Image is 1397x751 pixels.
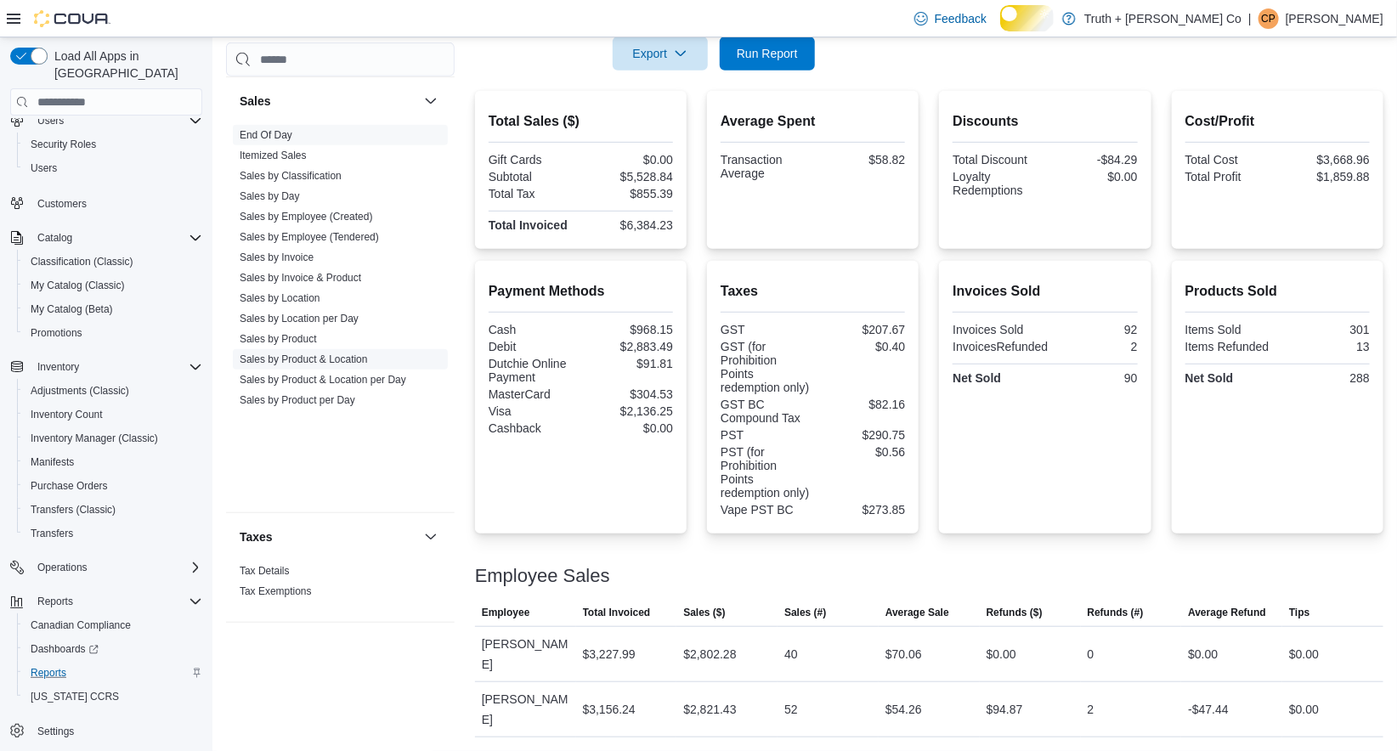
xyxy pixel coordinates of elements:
[1248,8,1252,29] p: |
[24,615,202,635] span: Canadian Compliance
[421,527,441,547] button: Taxes
[31,138,96,151] span: Security Roles
[1088,699,1094,720] div: 2
[3,109,209,133] button: Users
[24,500,122,520] a: Transfers (Classic)
[24,381,202,401] span: Adjustments (Classic)
[1185,111,1370,132] h2: Cost/Profit
[24,251,140,272] a: Classification (Classic)
[489,357,578,384] div: Dutchie Online Payment
[31,527,73,540] span: Transfers
[240,313,359,325] a: Sales by Location per Day
[953,153,1042,167] div: Total Discount
[17,450,209,474] button: Manifests
[240,149,307,162] span: Itemized Sales
[584,404,673,418] div: $2,136.25
[17,613,209,637] button: Canadian Compliance
[885,699,922,720] div: $54.26
[1289,606,1309,619] span: Tips
[489,323,578,336] div: Cash
[24,404,202,425] span: Inventory Count
[24,523,80,544] a: Transfers
[489,170,578,184] div: Subtotal
[34,10,110,27] img: Cova
[584,357,673,370] div: $91.81
[683,644,736,664] div: $2,802.28
[17,156,209,180] button: Users
[240,394,355,406] a: Sales by Product per Day
[24,452,81,472] a: Manifests
[1281,371,1370,385] div: 288
[17,685,209,709] button: [US_STATE] CCRS
[623,37,698,71] span: Export
[1262,8,1276,29] span: CP
[3,556,209,579] button: Operations
[31,432,158,445] span: Inventory Manager (Classic)
[24,428,165,449] a: Inventory Manager (Classic)
[489,421,578,435] div: Cashback
[683,606,725,619] span: Sales ($)
[24,686,202,707] span: Washington CCRS
[489,281,673,302] h2: Payment Methods
[584,323,673,336] div: $968.15
[31,194,93,214] a: Customers
[24,299,202,319] span: My Catalog (Beta)
[489,218,568,232] strong: Total Invoiced
[784,606,826,619] span: Sales (#)
[24,381,136,401] a: Adjustments (Classic)
[1000,5,1054,31] input: Dark Mode
[240,230,379,244] span: Sales by Employee (Tendered)
[31,110,202,131] span: Users
[583,606,651,619] span: Total Invoiced
[24,251,202,272] span: Classification (Classic)
[721,428,810,442] div: PST
[1185,153,1275,167] div: Total Cost
[240,128,292,142] span: End Of Day
[31,384,129,398] span: Adjustments (Classic)
[240,528,273,545] h3: Taxes
[1188,606,1266,619] span: Average Refund
[24,686,126,707] a: [US_STATE] CCRS
[24,134,202,155] span: Security Roles
[1055,340,1137,353] div: 2
[24,452,202,472] span: Manifests
[953,371,1001,385] strong: Net Sold
[1281,323,1370,336] div: 301
[240,528,417,545] button: Taxes
[584,387,673,401] div: $304.53
[31,690,119,703] span: [US_STATE] CCRS
[953,340,1048,353] div: InvoicesRefunded
[721,503,810,517] div: Vape PST BC
[31,255,133,268] span: Classification (Classic)
[240,373,406,387] span: Sales by Product & Location per Day
[240,585,312,597] a: Tax Exemptions
[1049,153,1138,167] div: -$84.29
[24,500,202,520] span: Transfers (Classic)
[953,281,1137,302] h2: Invoices Sold
[240,564,290,578] span: Tax Details
[240,129,292,141] a: End Of Day
[721,445,810,500] div: PST (for Prohibition Points redemption only)
[24,323,202,343] span: Promotions
[31,479,108,493] span: Purchase Orders
[1185,281,1370,302] h2: Products Sold
[240,93,417,110] button: Sales
[31,228,202,248] span: Catalog
[17,321,209,345] button: Promotions
[784,699,798,720] div: 52
[240,565,290,577] a: Tax Details
[475,627,576,681] div: [PERSON_NAME]
[489,111,673,132] h2: Total Sales ($)
[475,566,610,586] h3: Employee Sales
[1049,323,1138,336] div: 92
[908,2,993,36] a: Feedback
[721,111,905,132] h2: Average Spent
[584,340,673,353] div: $2,883.49
[1286,8,1383,29] p: [PERSON_NAME]
[583,699,636,720] div: $3,156.24
[37,360,79,374] span: Inventory
[3,226,209,250] button: Catalog
[17,474,209,498] button: Purchase Orders
[3,190,209,215] button: Customers
[240,211,373,223] a: Sales by Employee (Created)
